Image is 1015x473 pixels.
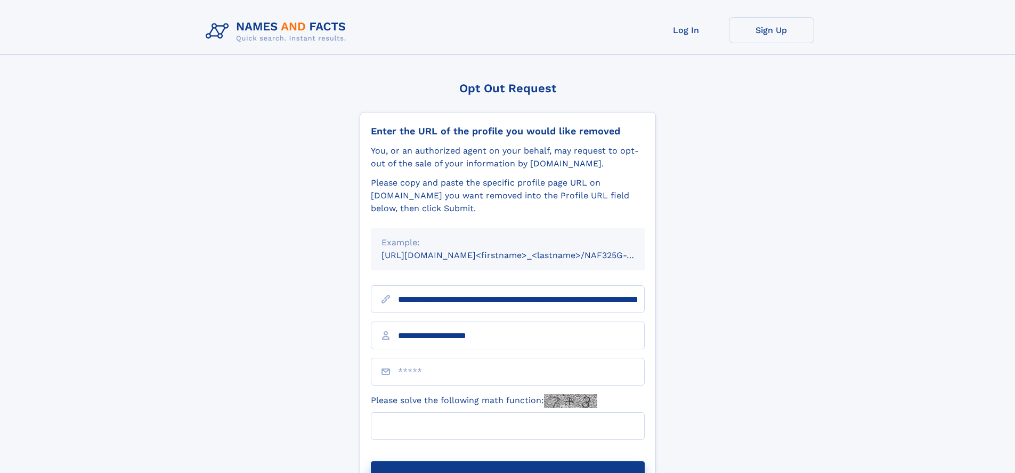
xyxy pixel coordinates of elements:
[371,125,645,137] div: Enter the URL of the profile you would like removed
[371,394,597,408] label: Please solve the following math function:
[201,17,355,46] img: Logo Names and Facts
[371,177,645,215] div: Please copy and paste the specific profile page URL on [DOMAIN_NAME] you want removed into the Pr...
[381,236,634,249] div: Example:
[371,145,645,170] div: You, or an authorized agent on your behalf, may request to opt-out of the sale of your informatio...
[644,17,729,43] a: Log In
[729,17,814,43] a: Sign Up
[381,250,665,260] small: [URL][DOMAIN_NAME]<firstname>_<lastname>/NAF325G-xxxxxxxx
[360,82,656,95] div: Opt Out Request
